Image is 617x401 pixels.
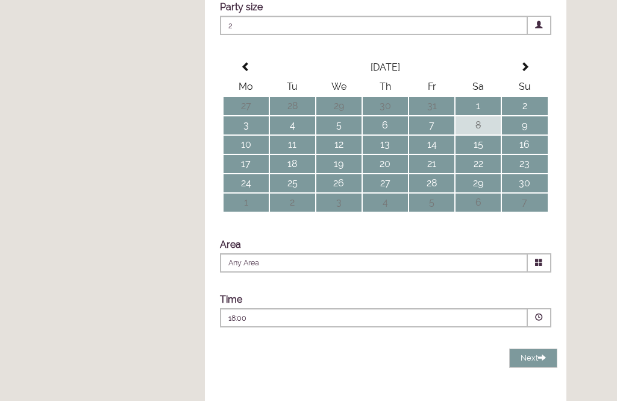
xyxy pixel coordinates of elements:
[316,136,362,154] td: 12
[456,97,501,115] td: 1
[456,78,501,96] th: Sa
[409,116,454,134] td: 7
[502,194,547,212] td: 7
[363,155,408,173] td: 20
[220,16,528,35] span: 2
[224,136,269,154] td: 10
[241,62,251,72] span: Previous Month
[409,174,454,192] td: 28
[224,194,269,212] td: 1
[316,194,362,212] td: 3
[502,174,547,192] td: 30
[224,155,269,173] td: 17
[502,97,547,115] td: 2
[316,155,362,173] td: 19
[363,136,408,154] td: 13
[409,78,454,96] th: Fr
[270,136,315,154] td: 11
[520,62,530,72] span: Next Month
[270,116,315,134] td: 4
[363,194,408,212] td: 4
[270,78,315,96] th: Tu
[224,116,269,134] td: 3
[220,294,242,305] label: Time
[363,78,408,96] th: Th
[502,155,547,173] td: 23
[270,194,315,212] td: 2
[409,194,454,212] td: 5
[224,174,269,192] td: 24
[224,97,269,115] td: 27
[228,313,446,324] p: 18:00
[363,116,408,134] td: 6
[220,1,263,13] label: Party size
[521,353,546,362] span: Next
[456,116,501,134] td: 8
[409,155,454,173] td: 21
[316,116,362,134] td: 5
[316,174,362,192] td: 26
[502,78,547,96] th: Su
[502,136,547,154] td: 16
[224,78,269,96] th: Mo
[456,155,501,173] td: 22
[270,58,501,77] th: Select Month
[456,136,501,154] td: 15
[502,116,547,134] td: 9
[456,194,501,212] td: 6
[363,174,408,192] td: 27
[409,97,454,115] td: 31
[220,239,241,250] label: Area
[409,136,454,154] td: 14
[270,174,315,192] td: 25
[316,78,362,96] th: We
[316,97,362,115] td: 29
[509,349,557,368] button: Next
[270,97,315,115] td: 28
[363,97,408,115] td: 30
[456,174,501,192] td: 29
[270,155,315,173] td: 18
